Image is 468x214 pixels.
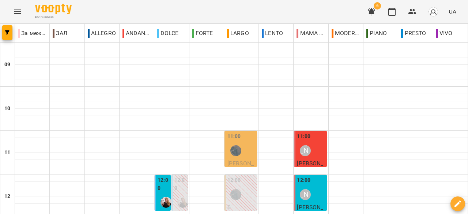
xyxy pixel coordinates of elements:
img: Корма Світлана [177,197,188,208]
p: MAMA BOSS [297,29,325,38]
p: За межами школи [18,29,46,38]
p: 0 [227,203,256,212]
p: PIANO [366,29,387,38]
p: FORTE [192,29,213,38]
img: avatar_s.png [428,7,438,17]
h6: 10 [4,105,10,113]
div: Казак Тетяна [300,189,311,200]
span: UA [449,8,456,15]
p: ЗАЛ [53,29,67,38]
p: PRESTO [401,29,426,38]
label: 12:00 [158,176,169,192]
button: UA [446,5,459,18]
p: MODERATO [332,29,360,38]
label: 11:00 [297,132,310,140]
span: For Business [35,15,72,20]
p: LENTO [262,29,283,38]
span: [PERSON_NAME] [297,160,323,176]
img: Воробей Павло [230,145,241,156]
h6: 12 [4,192,10,200]
label: 12:00 [227,176,241,184]
span: 6 [374,2,381,10]
label: 11:00 [227,132,241,140]
p: LARGO [227,29,249,38]
img: Воробей Павло [230,189,241,200]
h6: 09 [4,61,10,69]
p: ALLEGRO [88,29,116,38]
span: [PERSON_NAME] [227,160,254,176]
h6: 11 [4,149,10,157]
p: VIVO [436,29,453,38]
img: Voopty Logo [35,4,72,14]
label: 12:00 [297,176,310,184]
p: DOLCE [157,29,178,38]
p: ANDANTE [122,29,151,38]
div: Казак Тетяна [300,145,311,156]
img: Корма Світлана [161,197,171,208]
button: Menu [9,3,26,20]
label: 12:00 [174,176,186,192]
